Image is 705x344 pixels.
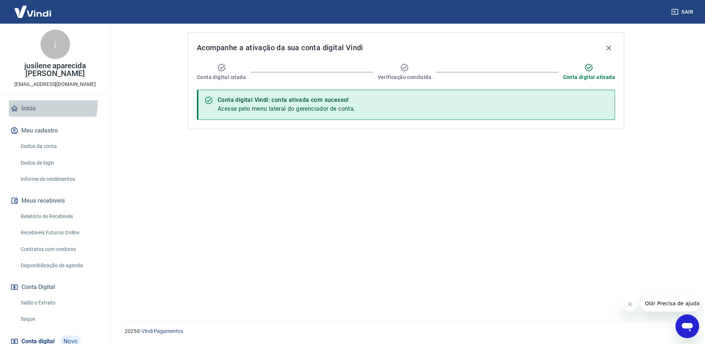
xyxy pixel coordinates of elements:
span: Verificação concluída [378,73,431,81]
iframe: Mensagem da empresa [640,295,699,312]
p: 2025 © [125,327,687,335]
a: Recebíveis Futuros Online [18,225,101,240]
span: Acompanhe a ativação da sua conta digital Vindi [197,42,363,54]
a: Dados de login [18,155,101,171]
a: Saque [18,312,101,327]
img: Vindi [9,0,57,23]
button: Meus recebíveis [9,193,101,209]
a: Início [9,100,101,117]
span: Olá! Precisa de ajuda? [4,5,62,11]
a: Contratos com credores [18,242,101,257]
a: Dados da conta [18,139,101,154]
span: Acesse pelo menu lateral do gerenciador de conta. [218,105,355,112]
button: Sair [670,5,696,19]
a: Vindi Pagamentos [142,328,183,334]
div: Conta digital Vindi: conta ativada com sucesso! [218,96,355,104]
a: Saldo e Extrato [18,295,101,310]
button: Meu cadastro [9,123,101,139]
p: jusilene aparecida [PERSON_NAME] [6,62,104,78]
a: Disponibilização de agenda [18,258,101,273]
button: Conta Digital [9,279,101,295]
iframe: Botão para abrir a janela de mensagens [676,314,699,338]
span: Conta digital ativada [563,73,615,81]
div: j [41,30,70,59]
span: Conta digital criada [197,73,246,81]
a: Informe de rendimentos [18,172,101,187]
p: [EMAIL_ADDRESS][DOMAIN_NAME] [14,80,96,88]
iframe: Fechar mensagem [623,297,638,312]
a: Relatório de Recebíveis [18,209,101,224]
